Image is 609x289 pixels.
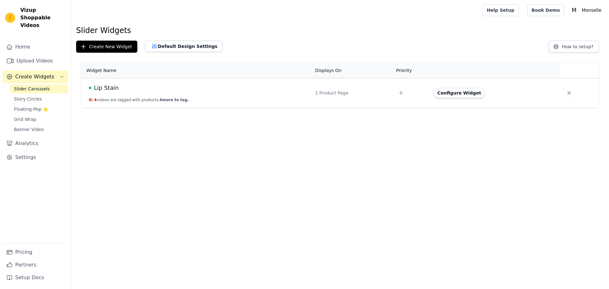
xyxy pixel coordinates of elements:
[311,63,396,78] th: Displays On
[89,98,93,102] span: 0 /
[10,105,68,114] a: Floating-Pop ⭐
[579,4,604,16] p: Monselle
[76,41,137,53] button: Create New Widget
[527,4,564,16] a: Book Demo
[14,116,36,122] span: Grid Wrap
[549,45,599,51] a: How to setup?
[14,96,42,102] span: Story Circles
[15,73,54,81] span: Create Widgets
[76,25,604,36] h1: Slider Widgets
[160,98,189,102] span: 4 more to tag.
[20,6,66,29] span: Vizup Shoppable Videos
[396,63,430,78] th: Priority
[315,90,392,96] div: 1 Product Page
[14,106,48,112] span: Floating-Pop ⭐
[3,259,68,271] a: Partners
[5,13,15,23] img: Vizup
[434,88,485,98] button: Configure Widget
[396,78,430,108] td: 0
[94,98,97,102] span: 4
[10,115,68,124] a: Grid Wrap
[3,55,68,67] a: Upload Videos
[145,41,222,52] button: Default Design Settings
[3,70,68,83] button: Create Widgets
[3,271,68,284] a: Setup Docs
[81,63,311,78] th: Widget Name
[549,41,599,53] button: How to setup?
[89,87,91,89] span: Live Published
[3,246,68,259] a: Pricing
[572,7,577,13] text: M
[10,125,68,134] a: Banner Video
[3,151,68,164] a: Settings
[3,137,68,150] a: Analytics
[3,41,68,53] a: Home
[10,95,68,103] a: Story Circles
[14,86,50,92] span: Slider Carousels
[10,84,68,93] a: Slider Carousels
[569,4,604,16] button: M Monselle
[483,4,519,16] a: Help Setup
[563,87,575,99] button: Delete widget
[89,97,189,102] button: 0/ 4videos are tagged with products.4more to tag.
[14,126,44,133] span: Banner Video
[94,83,119,92] span: Lip Stain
